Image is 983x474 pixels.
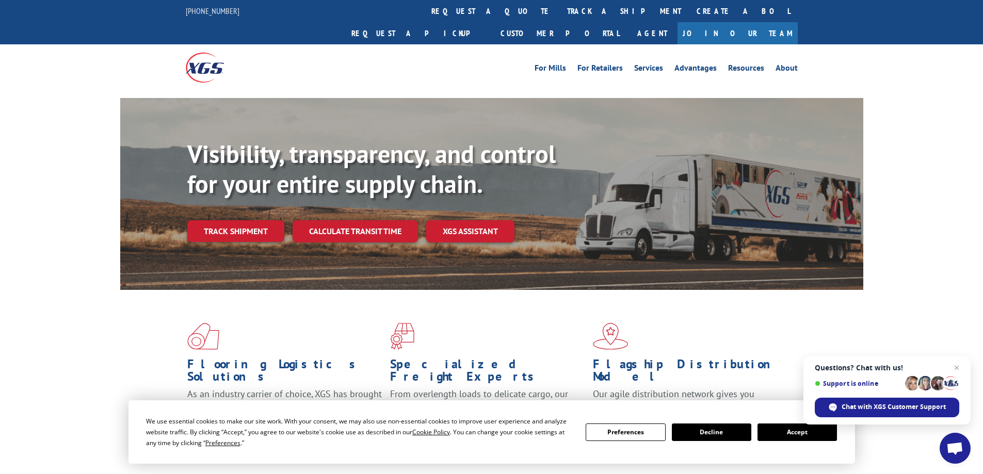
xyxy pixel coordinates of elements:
a: Join Our Team [678,22,798,44]
div: Cookie Consent Prompt [128,400,855,464]
a: For Retailers [577,64,623,75]
span: Close chat [950,362,963,374]
a: Request a pickup [344,22,493,44]
b: Visibility, transparency, and control for your entire supply chain. [187,138,556,200]
h1: Flooring Logistics Solutions [187,358,382,388]
a: Calculate transit time [293,220,418,242]
a: For Mills [535,64,566,75]
a: Customer Portal [493,22,627,44]
button: Decline [672,423,751,441]
span: Cookie Policy [412,428,450,436]
p: From overlength loads to delicate cargo, our experienced staff knows the best way to move your fr... [390,388,585,434]
span: Our agile distribution network gives you nationwide inventory management on demand. [593,388,783,412]
button: Accept [758,423,837,441]
a: Track shipment [187,220,284,242]
div: We use essential cookies to make our site work. With your consent, we may also use non-essential ... [146,416,573,448]
span: Questions? Chat with us! [815,364,959,372]
a: [PHONE_NUMBER] [186,6,239,16]
span: Support is online [815,380,901,387]
a: XGS ASSISTANT [426,220,514,242]
img: xgs-icon-total-supply-chain-intelligence-red [187,323,219,350]
img: xgs-icon-focused-on-flooring-red [390,323,414,350]
h1: Flagship Distribution Model [593,358,788,388]
h1: Specialized Freight Experts [390,358,585,388]
a: Services [634,64,663,75]
a: Resources [728,64,764,75]
button: Preferences [586,423,665,441]
img: xgs-icon-flagship-distribution-model-red [593,323,629,350]
a: Agent [627,22,678,44]
span: Preferences [205,438,240,447]
span: As an industry carrier of choice, XGS has brought innovation and dedication to flooring logistics... [187,388,382,424]
a: About [776,64,798,75]
span: Chat with XGS Customer Support [842,402,946,412]
div: Chat with XGS Customer Support [815,398,959,417]
div: Open chat [940,433,971,464]
a: Advantages [674,64,717,75]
